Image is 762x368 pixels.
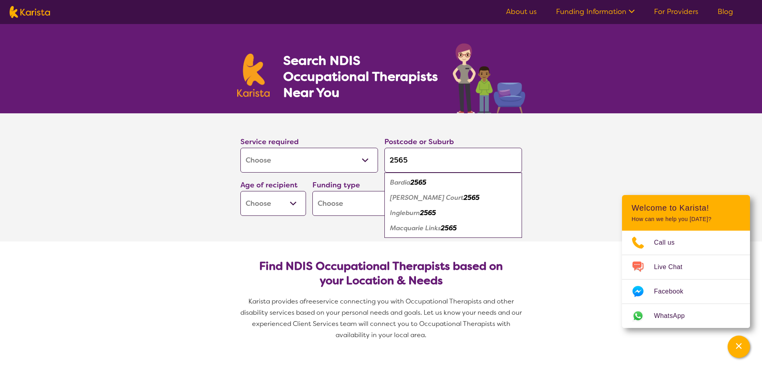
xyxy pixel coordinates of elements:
label: Service required [240,137,299,147]
h1: Search NDIS Occupational Therapists Near You [283,52,439,101]
em: [PERSON_NAME] Court [390,193,464,202]
img: Karista logo [10,6,50,18]
a: For Providers [654,7,698,16]
h2: Welcome to Karista! [632,203,740,213]
span: WhatsApp [654,310,694,322]
em: Macquarie Links [390,224,441,232]
button: Channel Menu [728,336,750,358]
a: Blog [718,7,733,16]
label: Age of recipient [240,180,298,190]
a: About us [506,7,537,16]
div: Macquarie Links 2565 [388,221,518,236]
span: service connecting you with Occupational Therapists and other disability services based on your p... [240,297,524,339]
img: occupational-therapy [453,43,525,113]
div: Denham Court 2565 [388,190,518,205]
em: 2565 [420,209,436,217]
div: Bardia 2565 [388,175,518,190]
input: Type [384,148,522,173]
em: 2565 [464,193,480,202]
div: Ingleburn 2565 [388,205,518,221]
a: Web link opens in a new tab. [622,304,750,328]
em: 2565 [441,224,457,232]
div: Channel Menu [622,195,750,328]
em: 2565 [410,178,426,187]
em: Bardia [390,178,410,187]
ul: Choose channel [622,231,750,328]
span: Facebook [654,286,693,298]
img: Karista logo [237,54,270,97]
h2: Find NDIS Occupational Therapists based on your Location & Needs [247,259,516,288]
span: Karista provides a [248,297,304,306]
span: Call us [654,237,684,249]
a: Funding Information [556,7,635,16]
span: Live Chat [654,261,692,273]
label: Funding type [312,180,360,190]
em: Ingleburn [390,209,420,217]
label: Postcode or Suburb [384,137,454,147]
p: How can we help you [DATE]? [632,216,740,223]
span: free [304,297,316,306]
